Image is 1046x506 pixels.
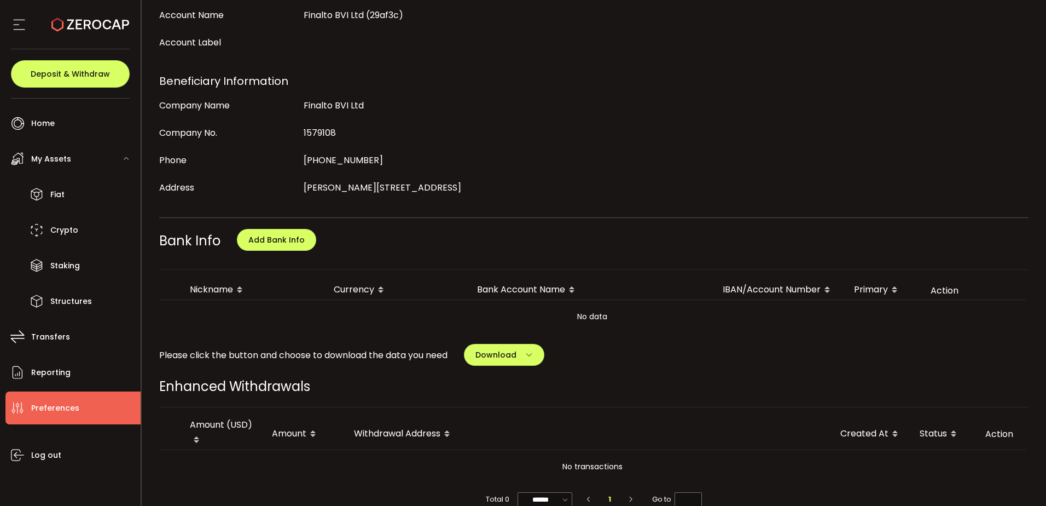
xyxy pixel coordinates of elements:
span: Download [475,349,516,360]
button: Add Bank Info [237,229,316,251]
iframe: Chat Widget [991,453,1046,506]
span: Finalto BVI Ltd (29af3c) [304,9,403,21]
div: Account Name [159,4,298,26]
div: IBAN/Account Number [714,281,845,300]
span: Please click the button and choose to download the data you need [159,348,448,362]
span: Log out [31,447,61,463]
span: Add Bank Info [248,234,305,245]
span: Staking [50,258,80,274]
span: Transfers [31,329,70,345]
button: Download [464,344,544,366]
span: [PHONE_NUMBER] [304,154,383,166]
div: Beneficiary Information [159,70,1029,92]
div: Action [922,284,1026,297]
div: Created At [832,425,911,444]
div: Address [159,177,298,199]
span: Preferences [31,400,79,416]
span: Deposit & Withdraw [31,70,110,78]
div: Withdrawal Address [345,425,832,444]
span: [PERSON_NAME][STREET_ADDRESS] [304,181,461,194]
span: Structures [50,294,92,309]
div: Status [911,425,977,444]
span: No transactions [376,450,809,483]
div: Amount [263,425,345,444]
div: Company No. [159,122,298,144]
span: Fiat [50,187,65,203]
span: No data [376,300,809,333]
div: Company Name [159,95,298,117]
div: Primary [845,281,922,300]
div: Currency [325,281,468,300]
div: Nickname [181,281,325,300]
span: Finalto BVI Ltd [304,99,364,112]
div: Account Label [159,32,298,54]
div: Amount (USD) [181,418,263,450]
div: Enhanced Withdrawals [159,377,1029,396]
span: Bank Info [159,232,220,250]
div: Action [977,428,1026,440]
span: My Assets [31,151,71,167]
span: Crypto [50,222,78,238]
span: Reporting [31,365,71,381]
button: Deposit & Withdraw [11,60,130,88]
div: Phone [159,150,298,171]
div: Bank Account Name [468,281,714,300]
span: Home [31,116,55,131]
span: 1579108 [304,127,336,139]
